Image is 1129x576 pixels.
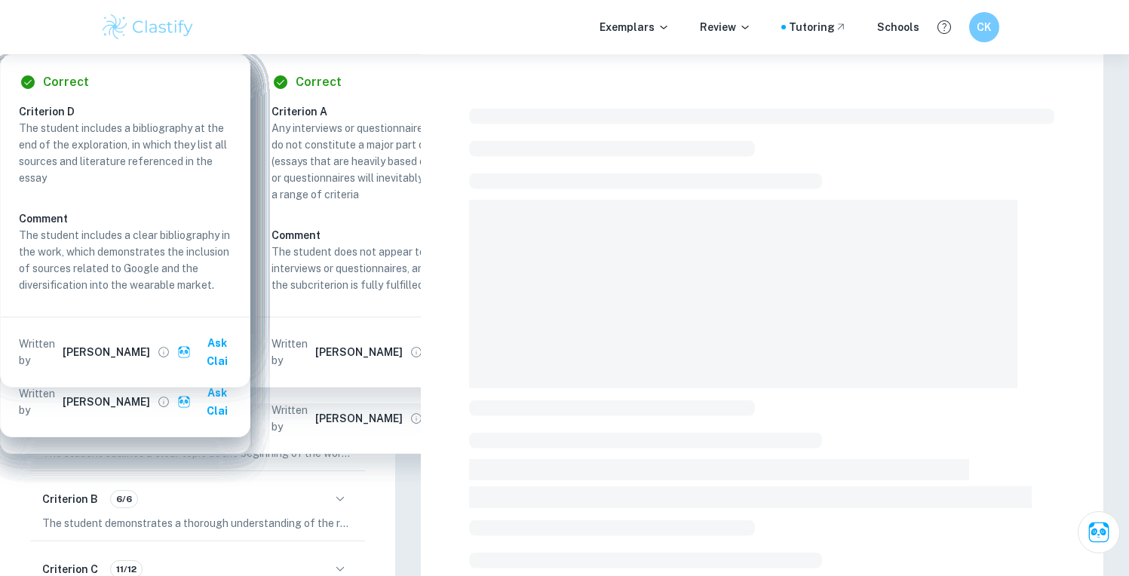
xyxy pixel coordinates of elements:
[177,395,192,409] img: clai.svg
[315,410,403,427] h6: [PERSON_NAME]
[19,103,244,120] h6: Criterion D
[42,491,98,507] h6: Criterion B
[296,73,342,91] h6: Correct
[272,120,484,203] p: Any interviews or questionnaires included do not constitute a major part of the essay (essays tha...
[406,342,427,363] button: View full profile
[63,344,150,360] h6: [PERSON_NAME]
[174,379,244,424] button: Ask Clai
[177,345,192,360] img: clai.svg
[19,385,60,418] p: Written by
[406,408,427,429] button: View full profile
[789,19,847,35] a: Tutoring
[272,402,312,435] p: Written by
[153,342,174,363] button: View full profile
[63,394,150,410] h6: [PERSON_NAME]
[174,329,244,375] button: Ask Clai
[42,515,353,532] p: The student demonstrates a thorough understanding of the research question by incorporating a wid...
[931,14,957,40] button: Help and Feedback
[111,562,142,576] span: 11/12
[153,391,174,412] button: View full profile
[877,19,919,35] a: Schools
[19,335,60,369] p: Written by
[43,73,89,91] h6: Correct
[315,344,403,360] h6: [PERSON_NAME]
[969,12,999,42] button: CK
[272,227,484,244] h6: Comment
[111,492,137,506] span: 6/6
[100,12,196,42] img: Clastify logo
[19,210,232,227] h6: Comment
[272,244,484,293] p: The student does not appear to use interviews or questionnaires, and therefore, the subcriterion ...
[600,19,670,35] p: Exemplars
[1078,511,1120,553] button: Ask Clai
[975,19,992,35] h6: CK
[272,103,496,120] h6: Criterion A
[272,335,312,369] p: Written by
[700,19,751,35] p: Review
[19,227,232,293] p: The student includes a clear bibliography in the work, which demonstrates the inclusion of source...
[19,120,232,186] p: The student includes a bibliography at the end of the exploration, in which they list all sources...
